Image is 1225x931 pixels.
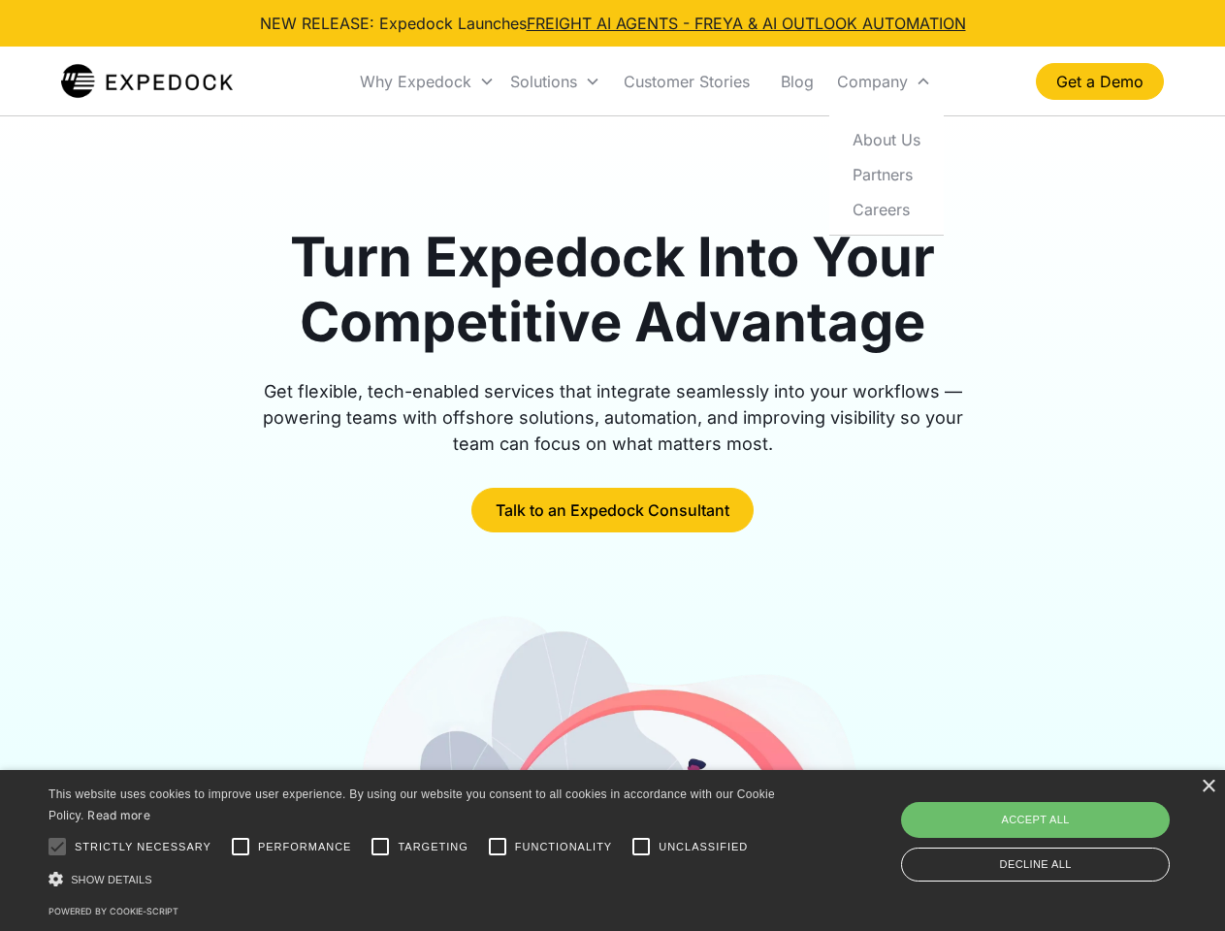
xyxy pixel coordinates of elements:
[1036,63,1164,100] a: Get a Demo
[61,62,233,101] img: Expedock Logo
[502,48,608,114] div: Solutions
[260,12,966,35] div: NEW RELEASE: Expedock Launches
[48,787,775,823] span: This website uses cookies to improve user experience. By using our website you consent to all coo...
[352,48,502,114] div: Why Expedock
[837,72,908,91] div: Company
[71,874,152,885] span: Show details
[398,839,467,855] span: Targeting
[241,225,985,355] h1: Turn Expedock Into Your Competitive Advantage
[510,72,577,91] div: Solutions
[241,378,985,457] div: Get flexible, tech-enabled services that integrate seamlessly into your workflows — powering team...
[837,122,936,157] a: About Us
[837,192,936,227] a: Careers
[471,488,754,532] a: Talk to an Expedock Consultant
[258,839,352,855] span: Performance
[829,114,944,236] nav: Company
[837,157,936,192] a: Partners
[515,839,612,855] span: Functionality
[829,48,939,114] div: Company
[360,72,471,91] div: Why Expedock
[48,906,178,916] a: Powered by cookie-script
[87,808,150,822] a: Read more
[61,62,233,101] a: home
[75,839,211,855] span: Strictly necessary
[48,869,782,889] div: Show details
[527,14,966,33] a: FREIGHT AI AGENTS - FREYA & AI OUTLOOK AUTOMATION
[902,722,1225,931] iframe: Chat Widget
[659,839,748,855] span: Unclassified
[608,48,765,114] a: Customer Stories
[765,48,829,114] a: Blog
